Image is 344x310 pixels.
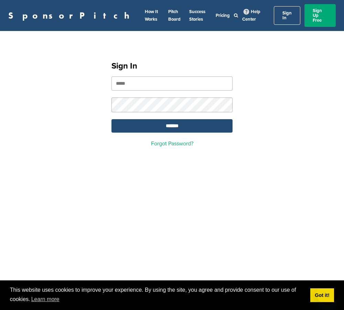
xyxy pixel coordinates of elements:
[242,8,260,23] a: Help Center
[145,9,158,22] a: How It Works
[216,13,230,18] a: Pricing
[316,282,338,304] iframe: Button to launch messaging window
[168,9,181,22] a: Pitch Board
[111,60,233,72] h1: Sign In
[151,140,193,147] a: Forgot Password?
[8,11,134,20] a: SponsorPitch
[10,286,305,304] span: This website uses cookies to improve your experience. By using the site, you agree and provide co...
[189,9,205,22] a: Success Stories
[310,288,334,302] a: dismiss cookie message
[30,294,61,304] a: learn more about cookies
[304,4,336,27] a: Sign Up Free
[274,6,300,25] a: Sign In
